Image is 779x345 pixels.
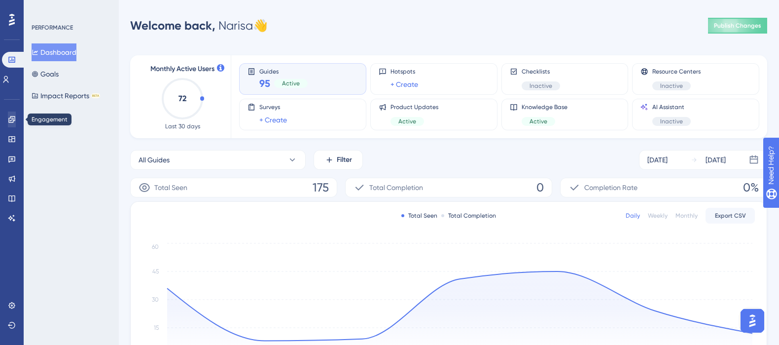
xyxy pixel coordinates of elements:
[154,324,159,331] tspan: 15
[390,68,418,76] span: Hotspots
[398,117,416,125] span: Active
[130,150,306,170] button: All Guides
[32,24,73,32] div: PERFORMANCE
[282,79,300,87] span: Active
[23,2,62,14] span: Need Help?
[259,68,308,75] span: Guides
[652,103,691,111] span: AI Assistant
[152,296,159,303] tspan: 30
[660,82,683,90] span: Inactive
[337,154,352,166] span: Filter
[530,82,552,90] span: Inactive
[522,103,567,111] span: Knowledge Base
[648,212,668,220] div: Weekly
[130,18,268,34] div: Narisa 👋
[390,78,418,90] a: + Create
[714,22,761,30] span: Publish Changes
[313,180,329,195] span: 175
[715,212,746,220] span: Export CSV
[91,93,100,98] div: BETA
[706,208,755,224] button: Export CSV
[584,182,637,193] span: Completion Rate
[369,182,423,193] span: Total Completion
[165,122,200,130] span: Last 30 days
[314,150,363,170] button: Filter
[530,117,547,125] span: Active
[441,212,496,220] div: Total Completion
[154,182,187,193] span: Total Seen
[152,268,159,275] tspan: 45
[652,68,701,76] span: Resource Centers
[390,103,438,111] span: Product Updates
[32,43,76,61] button: Dashboard
[743,180,759,195] span: 0%
[675,212,698,220] div: Monthly
[647,154,668,166] div: [DATE]
[522,68,560,76] span: Checklists
[708,18,767,34] button: Publish Changes
[32,65,59,83] button: Goals
[139,154,170,166] span: All Guides
[152,243,159,250] tspan: 60
[401,212,437,220] div: Total Seen
[660,117,683,125] span: Inactive
[32,87,100,105] button: Impact ReportsBETA
[738,306,767,336] iframe: UserGuiding AI Assistant Launcher
[626,212,640,220] div: Daily
[259,103,287,111] span: Surveys
[706,154,726,166] div: [DATE]
[259,114,287,126] a: + Create
[150,63,214,75] span: Monthly Active Users
[178,94,186,103] text: 72
[536,180,544,195] span: 0
[259,77,270,90] span: 95
[130,18,215,33] span: Welcome back,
